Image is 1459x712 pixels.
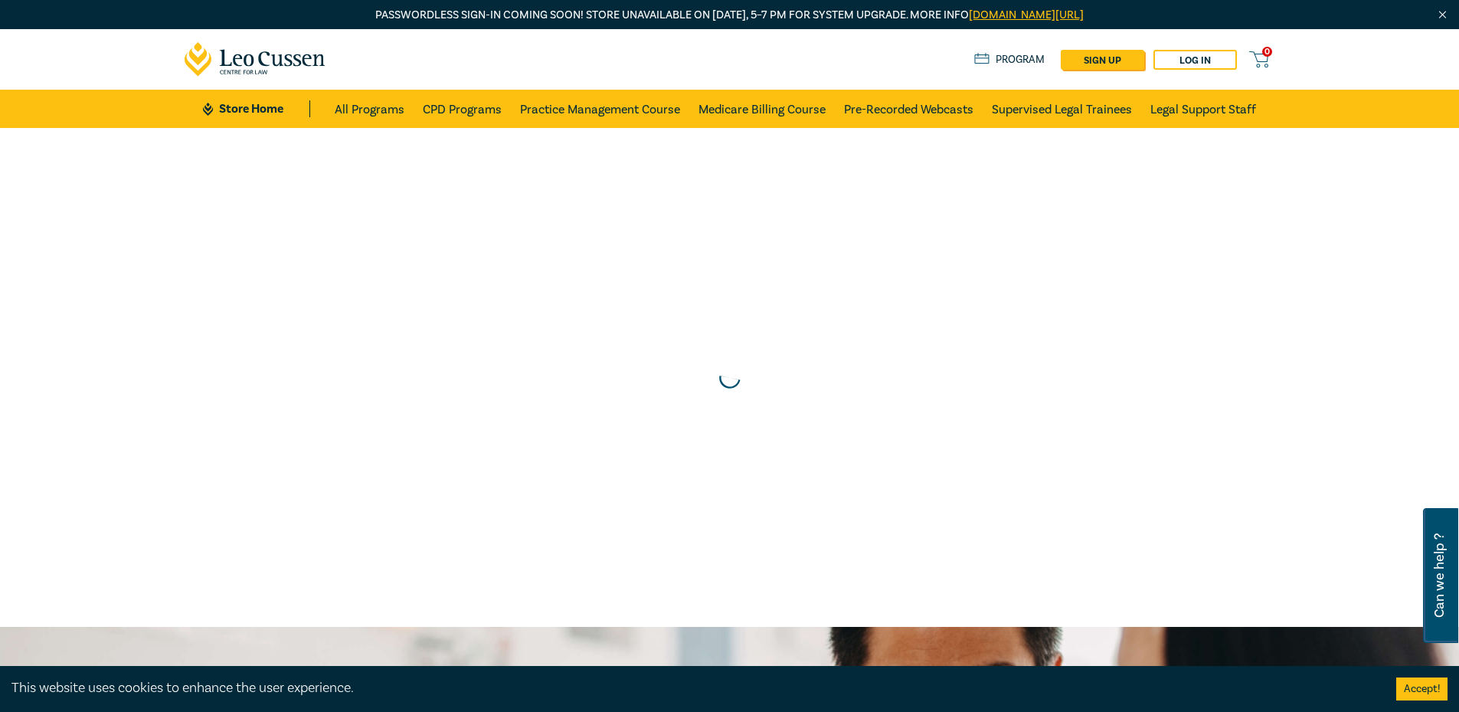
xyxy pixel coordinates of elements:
[335,90,404,128] a: All Programs
[1150,90,1256,128] a: Legal Support Staff
[185,7,1275,24] p: Passwordless sign-in coming soon! Store unavailable on [DATE], 5–7 PM for system upgrade. More info
[844,90,973,128] a: Pre-Recorded Webcasts
[1153,50,1237,70] a: Log in
[1262,47,1272,57] span: 0
[11,678,1373,698] div: This website uses cookies to enhance the user experience.
[1396,678,1448,701] button: Accept cookies
[992,90,1132,128] a: Supervised Legal Trainees
[969,8,1084,22] a: [DOMAIN_NAME][URL]
[520,90,680,128] a: Practice Management Course
[423,90,502,128] a: CPD Programs
[1432,517,1447,634] span: Can we help ?
[974,51,1045,68] a: Program
[1436,8,1449,21] img: Close
[698,90,826,128] a: Medicare Billing Course
[203,100,309,117] a: Store Home
[1061,50,1144,70] a: sign up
